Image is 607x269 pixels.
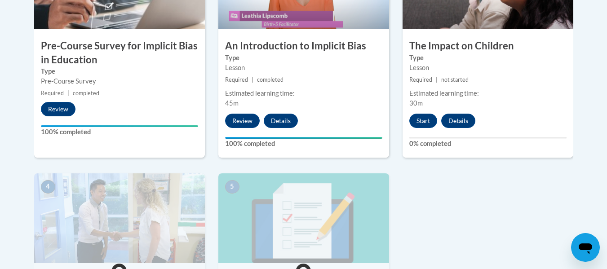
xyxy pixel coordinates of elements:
span: 5 [225,180,239,194]
div: Your progress [41,125,198,127]
h3: The Impact on Children [403,39,573,53]
div: Estimated learning time: [409,88,567,98]
button: Review [225,114,260,128]
span: completed [257,76,284,83]
span: | [436,76,438,83]
div: Lesson [409,63,567,73]
span: 30m [409,99,423,107]
label: 100% completed [41,127,198,137]
button: Details [441,114,475,128]
button: Start [409,114,437,128]
span: Required [225,76,248,83]
h3: An Introduction to Implicit Bias [218,39,389,53]
iframe: Button to launch messaging window [571,233,600,262]
div: Pre-Course Survey [41,76,198,86]
span: | [252,76,253,83]
label: Type [225,53,382,63]
span: not started [441,76,469,83]
label: Type [409,53,567,63]
span: Required [409,76,432,83]
div: Lesson [225,63,382,73]
div: Estimated learning time: [225,88,382,98]
span: 4 [41,180,55,194]
button: Details [264,114,298,128]
button: Review [41,102,75,116]
h3: Pre-Course Survey for Implicit Bias in Education [34,39,205,67]
span: | [67,90,69,97]
div: Your progress [225,137,382,139]
label: 0% completed [409,139,567,149]
span: 45m [225,99,239,107]
span: Required [41,90,64,97]
span: completed [73,90,99,97]
img: Course Image [34,173,205,263]
img: Course Image [218,173,389,263]
label: 100% completed [225,139,382,149]
label: Type [41,66,198,76]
